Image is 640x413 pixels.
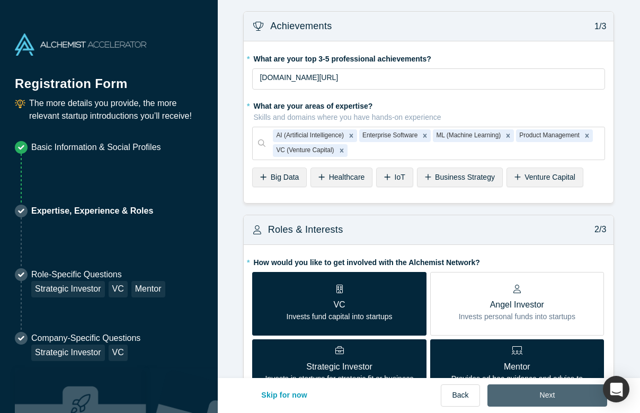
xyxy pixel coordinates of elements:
span: Venture Capital [525,173,575,181]
p: Basic Information & Social Profiles [31,141,161,154]
p: Invests in startups for strategic fit or business synergy. [260,373,418,396]
div: Mentor [131,281,165,297]
span: Big Data [271,173,299,181]
button: Back [441,384,479,407]
div: VC [109,281,128,297]
button: Next [487,384,608,407]
p: VC [287,298,393,311]
div: Remove Product Management [581,129,593,142]
div: VC (Venture Capital) [273,144,335,157]
p: Invests fund capital into startups [287,311,393,322]
h3: Achievements [270,19,332,33]
label: What are your areas of expertise? [252,97,605,123]
p: Strategic Investor [260,361,418,373]
div: AI (Artificial Intelligence) [273,129,345,142]
div: Enterprise Software [359,129,419,142]
div: Remove Enterprise Software [419,129,431,142]
div: VC [109,345,128,361]
div: Strategic Investor [31,345,105,361]
p: Angel Investor [459,298,575,311]
div: Strategic Investor [31,281,105,297]
span: IoT [395,173,405,181]
div: ML (Machine Learning) [433,129,502,142]
img: Alchemist Accelerator Logo [15,33,146,56]
div: rdw-editor [260,72,598,93]
div: Remove ML (Machine Learning) [502,129,514,142]
span: Business Strategy [435,173,495,181]
p: 1/3 [589,20,607,33]
h3: Roles & Interests [268,223,343,237]
button: Skip for now [250,384,318,407]
p: Invests personal funds into startups [459,311,575,322]
div: IoT [376,168,413,187]
div: Remove VC (Venture Capital) [336,144,348,157]
p: Mentor [438,361,596,373]
p: 2/3 [589,223,607,236]
label: What are your top 3-5 professional achievements? [252,50,605,65]
h1: Registration Form [15,63,203,93]
p: The more details you provide, the more relevant startup introductions you’ll receive! [29,97,203,122]
div: Product Management [516,129,581,142]
div: rdw-wrapper [252,68,605,90]
div: Business Strategy [417,168,503,187]
p: Skills and domains where you have hands-on experience [253,112,605,123]
label: How would you like to get involved with the Alchemist Network? [252,253,605,268]
div: Healthcare [310,168,372,187]
span: [DOMAIN_NAME][URL] [260,73,338,82]
div: Venture Capital [506,168,583,187]
p: Role-Specific Questions [31,268,165,281]
p: Provides ad hoc guidance and advice to startups based on experience [438,373,596,396]
p: Company-Specific Questions [31,332,140,345]
span: Healthcare [329,173,365,181]
div: Remove AI (Artificial Intelligence) [345,129,357,142]
p: Expertise, Experience & Roles [31,205,153,217]
div: Big Data [252,168,307,187]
